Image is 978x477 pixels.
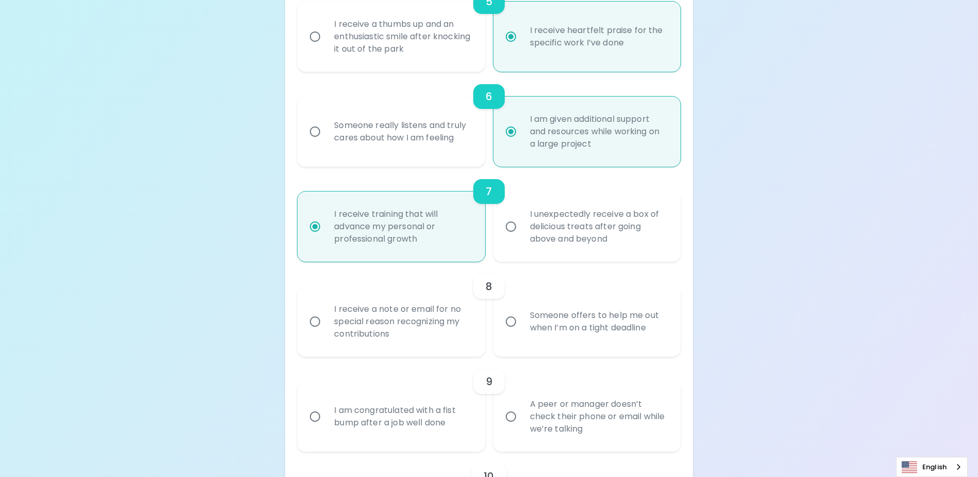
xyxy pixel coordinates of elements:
[896,457,968,477] aside: Language selected: English
[522,101,675,163] div: I am given additional support and resources while working on a large project
[522,386,675,448] div: A peer or manager doesn’t check their phone or email while we’re talking
[297,357,680,452] div: choice-group-check
[486,373,492,390] h6: 9
[326,196,479,258] div: I receive training that will advance my personal or professional growth
[326,6,479,68] div: I receive a thumbs up and an enthusiastic smile after knocking it out of the park
[486,278,492,295] h6: 8
[297,72,680,167] div: choice-group-check
[522,12,675,61] div: I receive heartfelt praise for the specific work I’ve done
[522,196,675,258] div: I unexpectedly receive a box of delicious treats after going above and beyond
[486,183,492,200] h6: 7
[896,457,968,477] div: Language
[326,291,479,353] div: I receive a note or email for no special reason recognizing my contributions
[486,88,492,105] h6: 6
[297,167,680,262] div: choice-group-check
[297,262,680,357] div: choice-group-check
[326,392,479,441] div: I am congratulated with a fist bump after a job well done
[897,457,967,476] a: English
[326,107,479,156] div: Someone really listens and truly cares about how I am feeling
[522,297,675,346] div: Someone offers to help me out when I’m on a tight deadline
